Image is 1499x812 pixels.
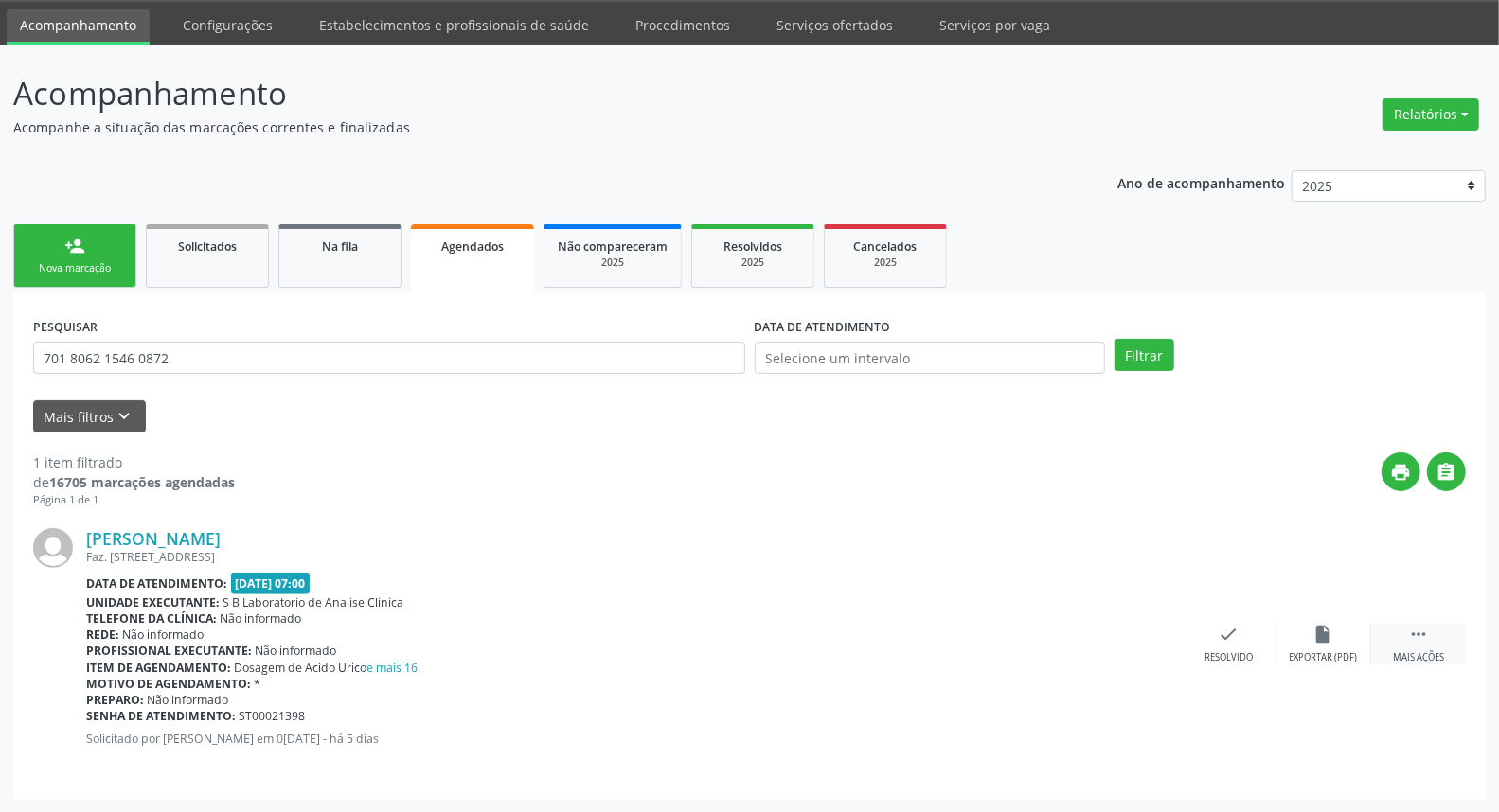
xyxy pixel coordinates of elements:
[7,9,150,45] a: Acompanhamento
[558,238,668,255] span: Não compareceram
[441,238,504,255] span: Agendados
[367,660,419,676] a: e mais 16
[86,594,220,610] b: Unidade executante:
[763,9,906,42] a: Serviços ofertados
[622,9,743,42] a: Procedimentos
[1382,452,1420,491] button: print
[86,528,221,549] a: [PERSON_NAME]
[223,594,404,610] span: S B Laboratorio de Analise Clinica
[231,573,311,594] span: [DATE] 07:00
[926,9,1063,42] a: Serviços por vaga
[178,238,237,255] span: Solicitados
[170,9,286,42] a: Configurações
[755,312,891,342] label: DATA DE ATENDIMENTO
[13,70,1044,117] p: Acompanhamento
[86,676,251,692] b: Motivo de agendamento:
[64,236,85,256] div: person_add
[86,627,119,643] b: Rede:
[86,610,217,627] b: Telefone da clínica:
[86,575,227,591] b: Data de atendimento:
[723,238,782,255] span: Resolvidos
[235,660,419,676] span: Dosagem de Acido Urico
[33,452,235,472] div: 1 item filtrado
[86,549,1182,565] div: Faz. [STREET_ADDRESS]
[1219,624,1240,644] i: check
[33,400,146,433] button: Mais filtroskeyboard_arrow_down
[1427,452,1466,491] button: 
[86,692,144,708] b: Preparo:
[33,342,745,374] input: Nome, CNS
[86,731,1182,747] p: Solicitado por [PERSON_NAME] em 0[DATE] - há 5 dias
[306,9,602,42] a: Estabelecimentos e profissionais de saúde
[1115,339,1174,371] button: Filtrar
[755,342,1106,374] input: Selecione um intervalo
[256,643,337,659] span: Não informado
[27,261,122,275] div: Nova marcação
[1205,651,1253,664] div: Resolvido
[1437,462,1457,483] i: 
[115,406,135,427] i: keyboard_arrow_down
[1383,98,1479,131] button: Relatórios
[86,708,236,724] b: Senha de atendimento:
[33,312,98,342] label: PESQUISAR
[221,610,302,627] span: Não informado
[1313,624,1334,644] i: insert_drive_file
[705,256,800,270] div: 2025
[558,256,668,270] div: 2025
[1408,624,1429,644] i: 
[33,492,235,508] div: Página 1 de 1
[148,692,229,708] span: Não informado
[33,472,235,492] div: de
[854,238,918,255] span: Cancelados
[1290,651,1358,664] div: Exportar (PDF)
[1391,462,1412,483] i: print
[1117,170,1285,194] p: Ano de acompanhamento
[123,627,205,643] span: Não informado
[322,238,358,255] span: Na fila
[1393,651,1444,664] div: Mais ações
[33,528,73,568] img: img
[86,660,231,676] b: Item de agendamento:
[240,708,306,724] span: ST00021398
[838,256,933,270] div: 2025
[86,643,252,659] b: Profissional executante:
[13,117,1044,137] p: Acompanhe a situação das marcações correntes e finalizadas
[49,473,235,491] strong: 16705 marcações agendadas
